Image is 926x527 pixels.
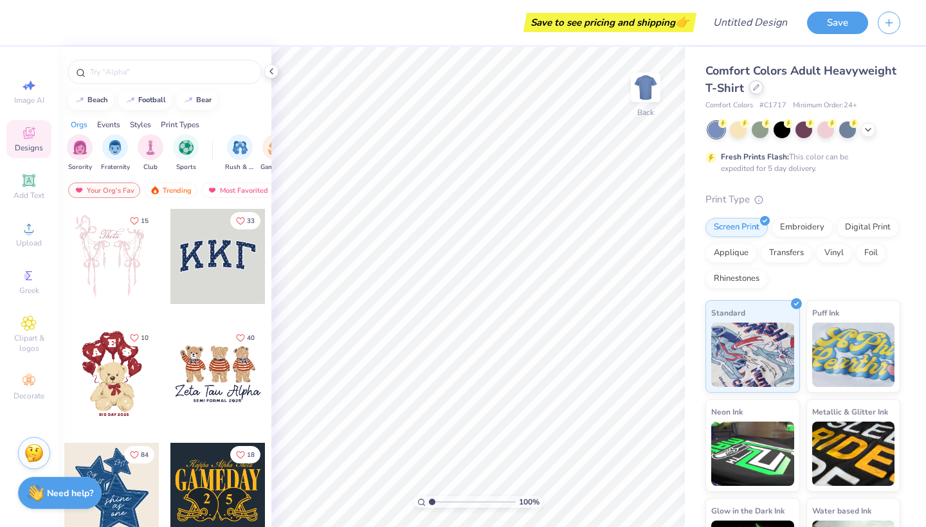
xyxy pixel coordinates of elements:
img: Rush & Bid Image [233,140,248,155]
img: trend_line.gif [183,96,194,104]
span: Clipart & logos [6,333,51,353]
span: Designs [15,143,43,153]
input: Untitled Design [703,10,797,35]
span: Puff Ink [812,306,839,319]
span: Greek [19,285,39,296]
div: Most Favorited [201,183,274,198]
span: 15 [141,218,149,224]
button: filter button [67,134,93,172]
strong: Fresh Prints Flash: [721,152,789,162]
span: 👉 [675,14,689,30]
img: Club Image [143,140,158,155]
button: filter button [101,134,130,172]
span: Water based Ink [812,504,871,517]
img: trend_line.gif [125,96,136,104]
div: Vinyl [816,244,852,263]
div: Transfers [761,244,812,263]
div: filter for Sorority [67,134,93,172]
span: 33 [247,218,255,224]
span: Comfort Colors Adult Heavyweight T-Shirt [705,63,896,96]
span: Game Day [260,163,290,172]
input: Try "Alpha" [89,66,253,78]
img: Sorority Image [73,140,87,155]
div: Digital Print [837,218,899,237]
img: most_fav.gif [74,186,84,195]
img: Metallic & Glitter Ink [812,422,895,486]
div: Print Types [161,119,199,130]
div: Your Org's Fav [68,183,140,198]
div: This color can be expedited for 5 day delivery. [721,151,879,174]
img: trend_line.gif [75,96,85,104]
button: filter button [225,134,255,172]
span: # C1717 [759,100,786,111]
span: Club [143,163,158,172]
span: Image AI [14,95,44,105]
div: Applique [705,244,757,263]
div: Orgs [71,119,87,130]
span: Standard [711,306,745,319]
strong: Need help? [47,487,93,499]
button: Like [230,446,260,463]
span: Upload [16,238,42,248]
button: filter button [173,134,199,172]
span: Decorate [14,391,44,401]
button: football [118,91,172,110]
span: Minimum Order: 24 + [793,100,857,111]
span: Sports [176,163,196,172]
button: beach [68,91,114,110]
span: 40 [247,335,255,341]
div: Foil [856,244,886,263]
span: Glow in the Dark Ink [711,504,785,517]
div: Back [637,107,654,118]
span: 18 [247,452,255,458]
div: bear [196,96,212,103]
button: Like [124,329,154,346]
span: Comfort Colors [705,100,753,111]
div: filter for Rush & Bid [225,134,255,172]
button: Like [124,446,154,463]
img: Standard [711,323,794,387]
img: Fraternity Image [108,140,122,155]
button: filter button [138,134,163,172]
img: Sports Image [179,140,194,155]
span: 100 % [519,496,540,508]
div: Styles [130,119,151,130]
div: Screen Print [705,218,768,237]
div: beach [87,96,108,103]
span: Fraternity [101,163,130,172]
div: Embroidery [772,218,833,237]
div: filter for Sports [173,134,199,172]
img: trending.gif [150,186,160,195]
img: Back [633,75,658,100]
div: Print Type [705,192,900,207]
button: Like [230,212,260,229]
span: Sorority [68,163,92,172]
button: Like [230,329,260,346]
img: Game Day Image [268,140,283,155]
div: filter for Game Day [260,134,290,172]
div: Save to see pricing and shipping [527,13,693,32]
div: Events [97,119,120,130]
div: football [138,96,166,103]
span: Neon Ink [711,405,743,418]
button: bear [176,91,217,110]
img: Puff Ink [812,323,895,387]
button: Like [124,212,154,229]
button: Save [807,12,868,34]
div: filter for Fraternity [101,134,130,172]
span: Add Text [14,190,44,201]
span: 10 [141,335,149,341]
span: 84 [141,452,149,458]
img: Neon Ink [711,422,794,486]
div: Rhinestones [705,269,768,289]
span: Rush & Bid [225,163,255,172]
div: Trending [144,183,197,198]
img: most_fav.gif [207,186,217,195]
button: filter button [260,134,290,172]
span: Metallic & Glitter Ink [812,405,888,418]
div: filter for Club [138,134,163,172]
